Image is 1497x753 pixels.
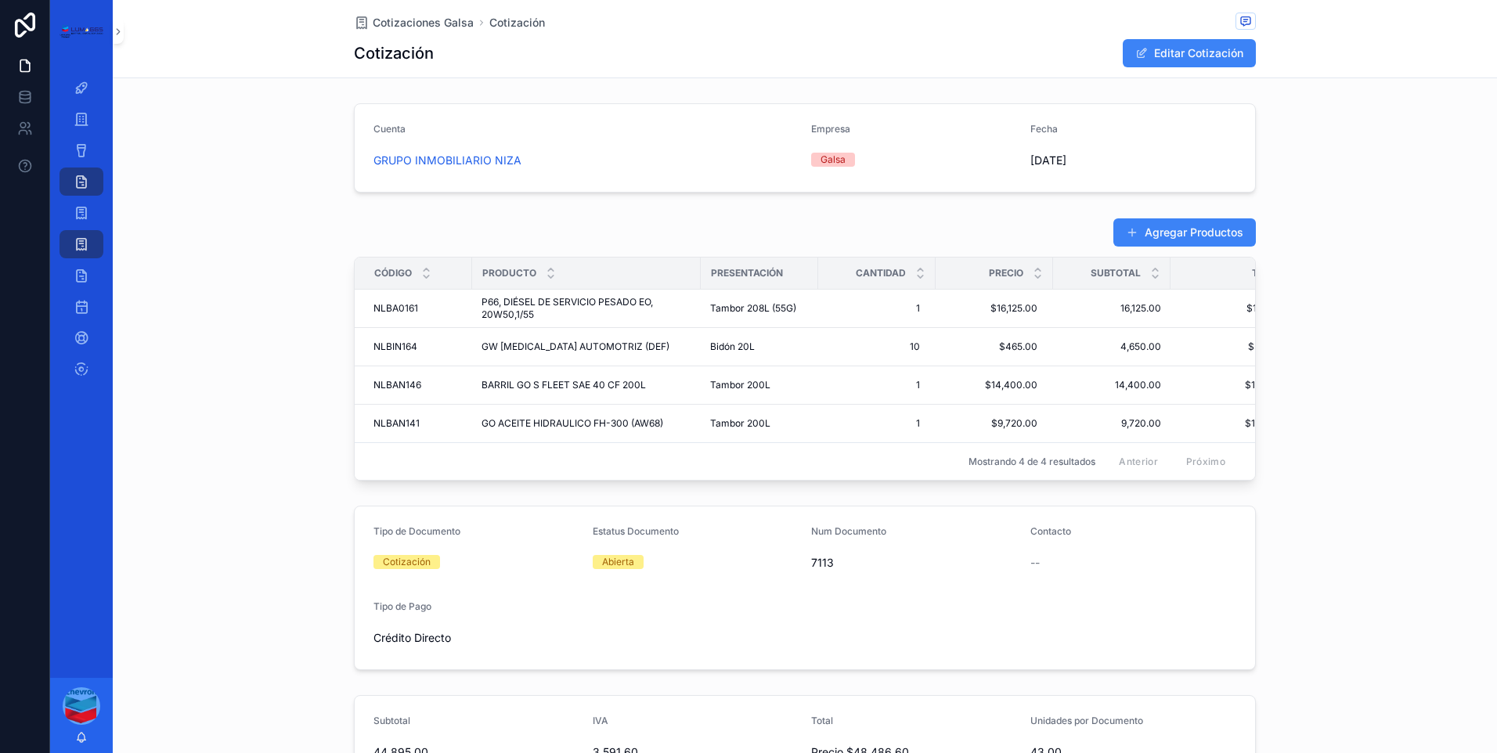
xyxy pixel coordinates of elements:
img: App logo [60,24,103,38]
a: GRUPO INMOBILIARIO NIZA [373,153,521,168]
span: Precio [989,267,1023,279]
a: 1 [828,373,926,398]
span: IVA [593,715,608,726]
span: NLBAN146 [373,379,421,391]
div: Cotización [383,555,431,569]
a: 4,650.00 [1062,340,1161,353]
span: Cotizaciones Galsa [373,15,474,31]
a: Cotizaciones Galsa [354,15,474,31]
a: NLBIN164 [373,340,463,353]
span: Mostrando 4 de 4 resultados [969,456,1095,468]
span: Código [374,267,412,279]
a: GW [MEDICAL_DATA] AUTOMOTRIZ (DEF) [482,340,691,353]
a: Tambor 200L [710,379,809,391]
a: NLBA0161 [373,302,463,315]
span: Empresa [811,123,850,135]
div: Abierta [602,555,634,569]
span: Producto [482,267,536,279]
span: Total [811,715,833,726]
a: P66, DIÉSEL DE SERVICIO PESADO EO, 20W50,1/55 [482,296,691,321]
span: Num Documento [811,525,886,537]
a: 1 [828,296,926,321]
span: 1 [834,302,920,315]
a: Bidón 20L [710,340,809,353]
a: BARRIL GO S FLEET SAE 40 CF 200L [482,379,691,391]
span: 7113 [811,555,1018,571]
span: 1 [834,379,920,391]
a: $14,400.00 [945,373,1044,398]
span: Cuenta [373,123,406,135]
a: Tambor 208L (55G) [710,302,809,315]
span: $9,720.00 [951,417,1037,430]
a: NLBAN146 [373,379,463,391]
span: 1 [834,417,920,430]
span: NLBA0161 [373,302,418,315]
span: Fecha [1030,123,1058,135]
a: 10 [828,334,926,359]
font: Agregar Productos [1145,225,1243,240]
span: Estatus Documento [593,525,679,537]
span: Contacto [1030,525,1071,537]
span: BARRIL GO S FLEET SAE 40 CF 200L [482,379,646,391]
a: $15,552.00 [1171,379,1294,391]
span: NLBIN164 [373,340,417,353]
span: $16,125.00 [951,302,1037,315]
span: Tambor 208L (55G) [710,302,796,315]
span: Crédito Directo [373,630,451,646]
a: Cotización [489,15,545,31]
span: Presentación [711,267,783,279]
a: 9,720.00 [1062,417,1161,430]
font: Editar Cotización [1154,45,1243,61]
a: $5,022.00 [1171,340,1294,353]
div: Galsa [821,153,846,167]
span: 10 [834,340,920,353]
span: GO ACEITE HIDRAULICO FH-300 (AW68) [482,417,663,430]
span: Unidades por Documento [1030,715,1143,726]
a: 14,400.00 [1062,379,1161,391]
span: Subtotal [373,715,410,726]
span: [DATE] [1030,153,1237,168]
span: Bidón 20L [710,340,755,353]
span: $14,400.00 [951,379,1037,391]
a: $465.00 [945,334,1044,359]
a: $17,415.00 [1171,302,1294,315]
button: Agregar Productos [1113,218,1256,247]
span: Tambor 200L [710,417,770,430]
span: Tipo de Pago [373,600,431,612]
span: Tipo de Documento [373,525,460,537]
a: NLBAN141 [373,417,463,430]
span: -- [1030,555,1040,571]
a: GO ACEITE HIDRAULICO FH-300 (AW68) [482,417,691,430]
span: NLBAN141 [373,417,420,430]
div: Contenido desplazable [50,63,113,404]
span: Cantidad [856,267,906,279]
a: $9,720.00 [945,411,1044,436]
span: Total [1252,267,1283,279]
button: Editar Cotización [1123,39,1256,67]
a: Tambor 200L [710,417,809,430]
span: Tambor 200L [710,379,770,391]
span: $465.00 [951,340,1037,353]
h1: Cotización [354,42,434,64]
a: $16,125.00 [945,296,1044,321]
span: GW [MEDICAL_DATA] AUTOMOTRIZ (DEF) [482,340,669,353]
a: $10,497.60 [1171,417,1294,430]
span: Subtotal [1091,267,1141,279]
a: 16,125.00 [1062,302,1161,315]
a: 1 [828,411,926,436]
